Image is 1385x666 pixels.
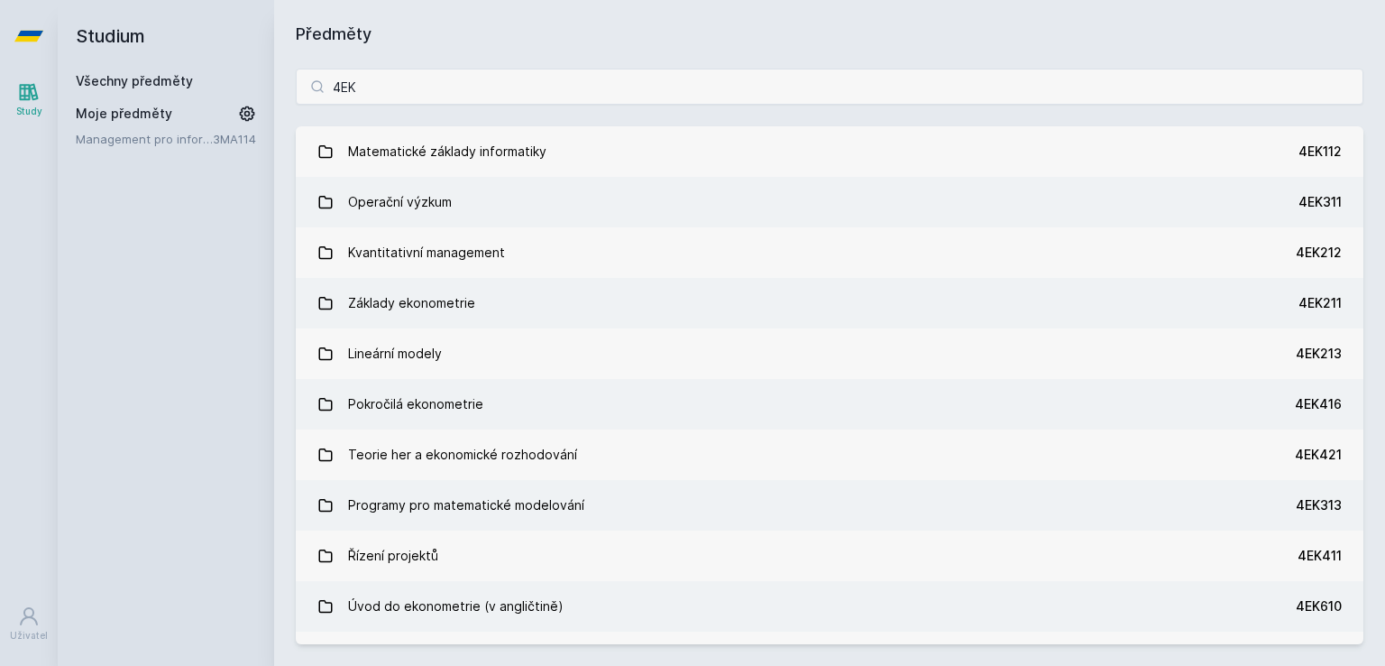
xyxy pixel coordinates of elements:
[296,278,1363,328] a: Základy ekonometrie 4EK211
[296,328,1363,379] a: Lineární modely 4EK213
[1296,244,1342,262] div: 4EK212
[296,379,1363,430] a: Pokročilá ekonometrie 4EK416
[4,597,54,652] a: Uživatel
[1296,496,1342,514] div: 4EK313
[348,538,438,574] div: Řízení projektů
[1295,395,1342,413] div: 4EK416
[76,105,172,123] span: Moje předměty
[348,184,452,220] div: Operační výzkum
[296,430,1363,480] a: Teorie her a ekonomické rozhodování 4EK421
[1296,597,1342,615] div: 4EK610
[4,72,54,127] a: Study
[348,134,546,170] div: Matematické základy informatiky
[296,177,1363,227] a: Operační výzkum 4EK311
[76,73,193,88] a: Všechny předměty
[76,130,213,148] a: Management pro informatiky a statistiky
[348,235,505,271] div: Kvantitativní management
[1296,345,1342,363] div: 4EK213
[348,285,475,321] div: Základy ekonometrie
[348,437,577,473] div: Teorie her a ekonomické rozhodování
[1298,193,1342,211] div: 4EK311
[296,69,1363,105] input: Název nebo ident předmětu…
[10,629,48,643] div: Uživatel
[296,22,1363,47] h1: Předměty
[348,336,442,372] div: Lineární modely
[348,588,564,624] div: Úvod do ekonometrie (v angličtině)
[1295,446,1342,464] div: 4EK421
[348,386,483,422] div: Pokročilá ekonometrie
[348,487,584,523] div: Programy pro matematické modelování
[1298,547,1342,565] div: 4EK411
[296,480,1363,531] a: Programy pro matematické modelování 4EK313
[213,132,256,146] a: 3MA114
[1298,294,1342,312] div: 4EK211
[16,105,42,118] div: Study
[296,126,1363,177] a: Matematické základy informatiky 4EK112
[296,227,1363,278] a: Kvantitativní management 4EK212
[1298,143,1342,161] div: 4EK112
[296,581,1363,632] a: Úvod do ekonometrie (v angličtině) 4EK610
[296,531,1363,581] a: Řízení projektů 4EK411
